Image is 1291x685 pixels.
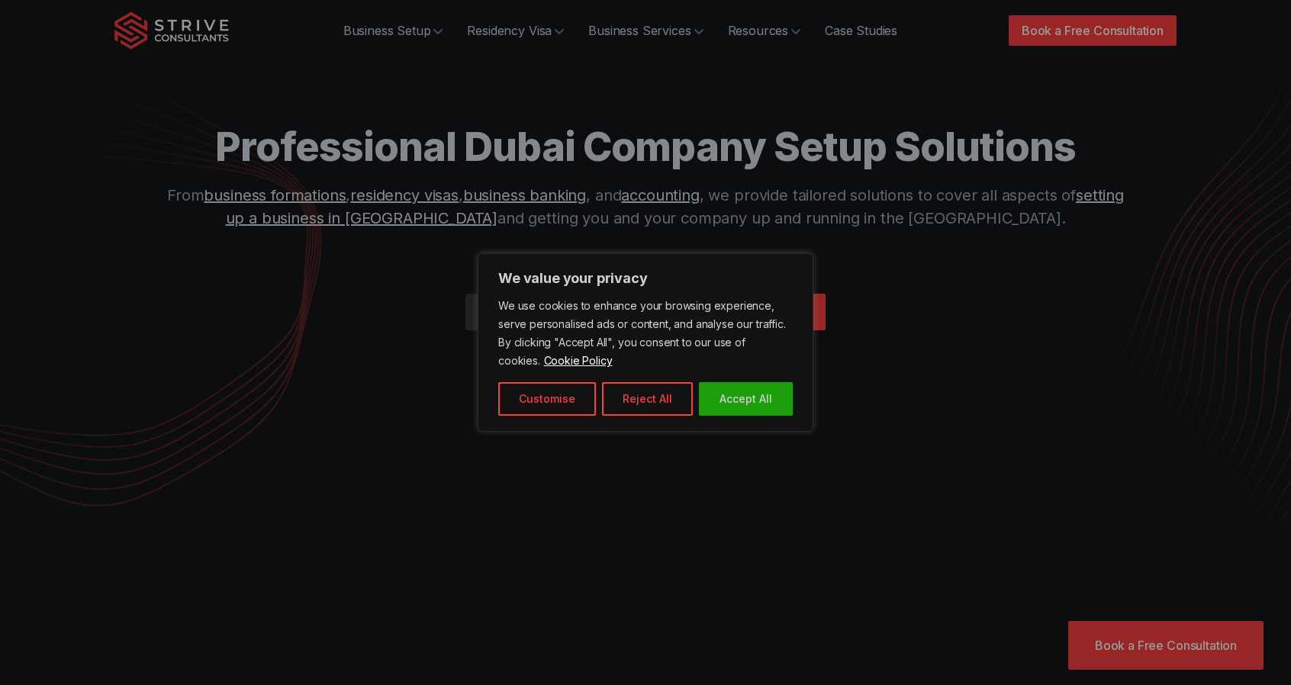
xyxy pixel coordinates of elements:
p: We use cookies to enhance your browsing experience, serve personalised ads or content, and analys... [498,297,793,370]
p: We value your privacy [498,269,793,288]
button: Customise [498,382,596,416]
button: Reject All [602,382,693,416]
button: Accept All [699,382,793,416]
div: We value your privacy [478,253,813,432]
a: Cookie Policy [543,353,613,368]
